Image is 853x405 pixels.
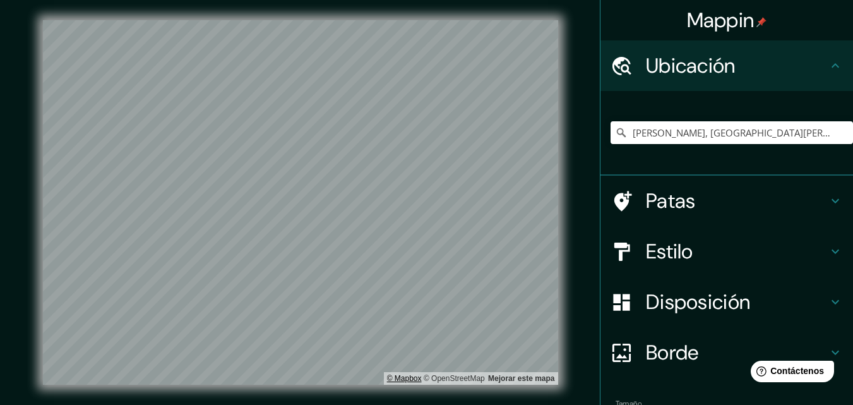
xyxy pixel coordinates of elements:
[611,121,853,144] input: Elige tu ciudad o zona
[600,176,853,226] div: Patas
[600,327,853,378] div: Borde
[600,277,853,327] div: Disposición
[646,188,696,214] font: Patas
[424,374,485,383] font: © OpenStreetMap
[387,374,422,383] font: © Mapbox
[646,52,736,79] font: Ubicación
[741,356,839,391] iframe: Lanzador de widgets de ayuda
[488,374,554,383] a: Map feedback
[43,20,558,385] canvas: Mapa
[387,374,422,383] a: Mapbox
[756,17,767,27] img: pin-icon.png
[646,238,693,265] font: Estilo
[600,40,853,91] div: Ubicación
[488,374,554,383] font: Mejorar este mapa
[646,289,750,315] font: Disposición
[600,226,853,277] div: Estilo
[424,374,485,383] a: Mapa de OpenStreet
[646,339,699,366] font: Borde
[687,7,755,33] font: Mappin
